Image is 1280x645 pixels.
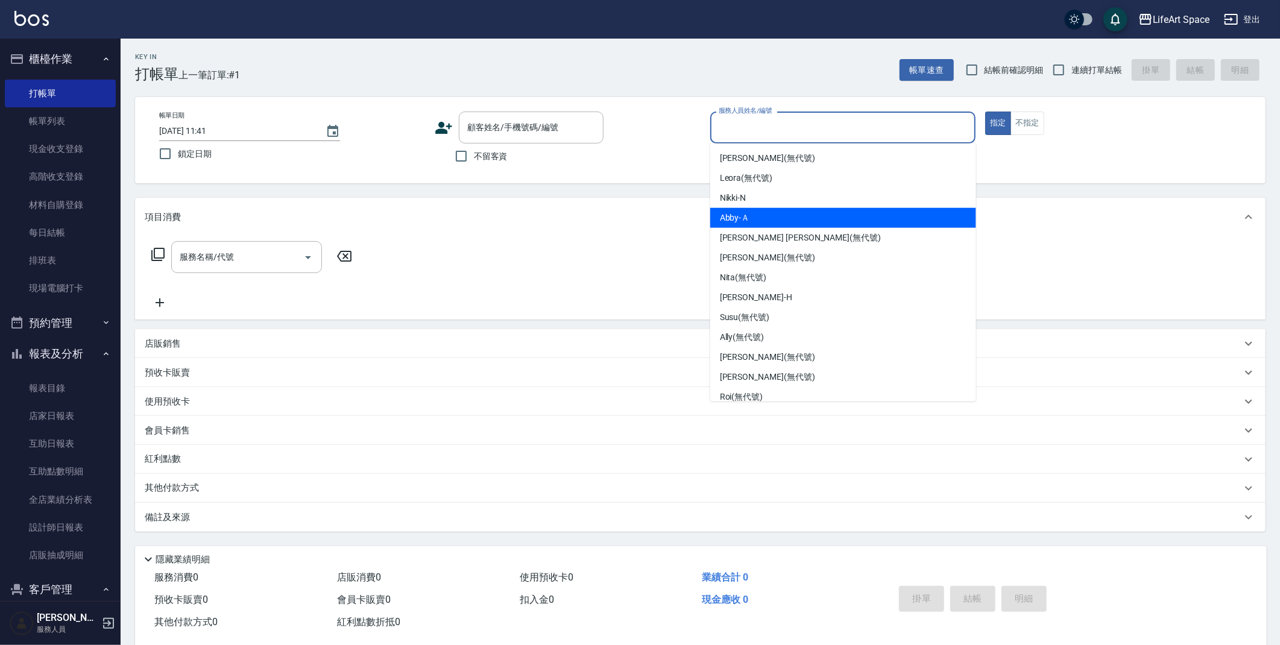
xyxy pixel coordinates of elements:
span: Nita (無代號) [720,271,767,284]
span: 店販消費 0 [337,571,381,583]
p: 其他付款方式 [145,482,205,495]
span: [PERSON_NAME] (無代號) [720,152,815,165]
button: Open [298,248,318,267]
a: 現金收支登錄 [5,135,116,163]
h2: Key In [135,53,178,61]
div: 項目消費 [135,198,1266,236]
span: [PERSON_NAME] (無代號) [720,251,815,264]
div: 會員卡銷售 [135,416,1266,445]
span: 結帳前確認明細 [985,64,1044,77]
a: 高階收支登錄 [5,163,116,190]
p: 備註及來源 [145,511,190,524]
div: 其他付款方式 [135,474,1266,503]
span: 業績合計 0 [702,571,748,583]
span: [PERSON_NAME] (無代號) [720,351,815,363]
a: 店家日報表 [5,402,116,430]
img: Person [10,611,34,635]
p: 服務人員 [37,624,98,635]
div: 使用預收卡 [135,387,1266,416]
span: 紅利點數折抵 0 [337,616,400,628]
p: 使用預收卡 [145,395,190,408]
p: 預收卡販賣 [145,367,190,379]
span: [PERSON_NAME] (無代號) [720,371,815,383]
span: 使用預收卡 0 [520,571,573,583]
a: 帳單列表 [5,107,116,135]
a: 報表目錄 [5,374,116,402]
div: 紅利點數 [135,445,1266,474]
a: 互助點數明細 [5,458,116,485]
a: 全店業績分析表 [5,486,116,514]
span: [PERSON_NAME] -H [720,291,792,304]
a: 排班表 [5,247,116,274]
a: 現場電腦打卡 [5,274,116,302]
a: 互助日報表 [5,430,116,458]
h3: 打帳單 [135,66,178,83]
button: 登出 [1219,8,1266,31]
p: 項目消費 [145,211,181,224]
button: 不指定 [1010,112,1044,135]
button: LifeArt Space [1133,7,1214,32]
div: LifeArt Space [1153,12,1209,27]
span: Susu (無代號) [720,311,770,324]
span: 會員卡販賣 0 [337,594,391,605]
a: 店販抽成明細 [5,541,116,569]
span: Roi (無代號) [720,391,763,403]
span: 扣入金 0 [520,594,554,605]
p: 隱藏業績明細 [156,553,210,566]
div: 備註及來源 [135,503,1266,532]
p: 紅利點數 [145,453,187,466]
span: 其他付款方式 0 [154,616,218,628]
span: 預收卡販賣 0 [154,594,208,605]
span: Nikki -N [720,192,746,204]
button: Choose date, selected date is 2025-09-16 [318,117,347,146]
p: 會員卡銷售 [145,424,190,437]
button: 帳單速查 [900,59,954,81]
a: 設計師日報表 [5,514,116,541]
h5: [PERSON_NAME] [37,612,98,624]
button: 預約管理 [5,307,116,339]
span: Ally (無代號) [720,331,765,344]
span: 服務消費 0 [154,571,198,583]
a: 材料自購登錄 [5,191,116,219]
span: 上一筆訂單:#1 [178,68,241,83]
span: Abby -Ａ [720,212,750,224]
button: 客戶管理 [5,574,116,605]
button: 指定 [985,112,1011,135]
input: YYYY/MM/DD hh:mm [159,121,314,141]
span: 現金應收 0 [702,594,748,605]
button: save [1103,7,1127,31]
a: 每日結帳 [5,219,116,247]
span: [PERSON_NAME] [PERSON_NAME] (無代號) [720,231,881,244]
p: 店販銷售 [145,338,181,350]
img: Logo [14,11,49,26]
label: 服務人員姓名/編號 [719,106,772,115]
span: 連續打單結帳 [1071,64,1122,77]
label: 帳單日期 [159,111,184,120]
div: 預收卡販賣 [135,358,1266,387]
a: 打帳單 [5,80,116,107]
span: 鎖定日期 [178,148,212,160]
div: 店販銷售 [135,329,1266,358]
button: 櫃檯作業 [5,43,116,75]
span: Leora (無代號) [720,172,773,184]
button: 報表及分析 [5,338,116,370]
span: 不留客資 [474,150,508,163]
